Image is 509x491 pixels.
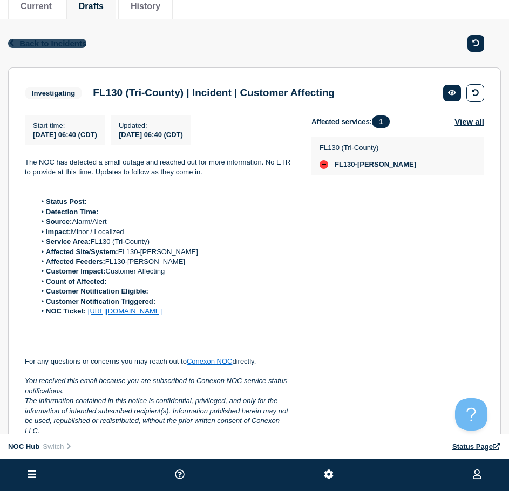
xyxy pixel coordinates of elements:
button: History [131,2,160,11]
span: Affected services: [311,115,395,128]
h3: FL130 (Tri-County) | Incident | Customer Affecting [93,87,335,99]
span: 1 [372,115,390,128]
a: Status Page [452,442,501,451]
strong: Source: [46,217,72,226]
p: The NOC has detected a small outage and reached out for more information. No ETR to provide at th... [25,158,294,178]
a: Conexon NOC [187,357,233,365]
button: View all [454,115,484,128]
span: FL130-[PERSON_NAME] [335,160,416,169]
span: [DATE] 06:40 (CDT) [33,131,97,139]
li: Customer Affecting [36,267,295,276]
strong: Affected Feeders: [46,257,105,265]
div: down [320,160,328,169]
em: The information contained in this notice is confidential, privileged, and only for the informatio... [25,397,290,434]
p: FL130 (Tri-County) [320,144,416,152]
strong: Status Post: [46,197,87,206]
li: Alarm/Alert [36,217,295,227]
li: Minor / Localized [36,227,295,237]
strong: Customer Impact: [46,267,106,275]
button: Switch [39,442,76,451]
p: Start time : [33,121,97,129]
div: [DATE] 06:40 (CDT) [119,129,183,139]
em: You received this email because you are subscribed to Conexon NOC service status notifications. [25,377,289,394]
span: Investigating [25,87,82,99]
span: Back to Incidents [19,39,86,48]
span: NOC Hub [8,442,39,451]
p: Updated : [119,121,183,129]
strong: Service Area: [46,237,91,245]
li: FL130-[PERSON_NAME] [36,247,295,257]
strong: Affected Site/System: [46,248,118,256]
strong: NOC Ticket: [46,307,86,315]
iframe: Help Scout Beacon - Open [455,398,487,431]
button: Back to Incidents [8,39,86,48]
li: FL130 (Tri-County) [36,237,295,247]
strong: Detection Time: [46,208,98,216]
a: [URL][DOMAIN_NAME] [88,307,162,315]
strong: Count of Affected: [46,277,107,285]
strong: Impact: [46,228,71,236]
button: Current [21,2,52,11]
strong: Customer Notification Triggered: [46,297,155,305]
p: For any questions or concerns you may reach out to directly. [25,357,294,366]
li: FL130-[PERSON_NAME] [36,257,295,267]
strong: Customer Notification Eligible: [46,287,148,295]
button: Drafts [79,2,104,11]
